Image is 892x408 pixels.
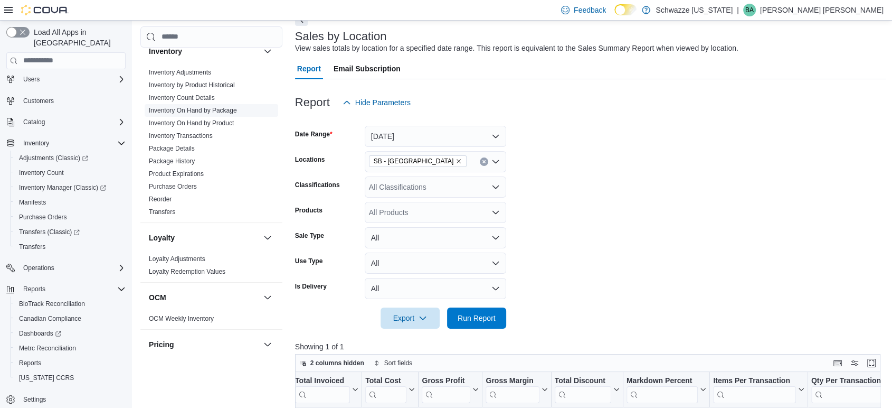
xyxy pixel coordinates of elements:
[365,376,406,386] div: Total Cost
[713,376,804,403] button: Items Per Transaction
[261,45,274,58] button: Inventory
[23,395,46,404] span: Settings
[574,5,606,15] span: Feedback
[19,137,53,150] button: Inventory
[11,195,130,210] button: Manifests
[743,4,756,16] div: Brandon Allen Benoit
[15,240,50,253] a: Transfers
[149,81,235,89] a: Inventory by Product Historical
[865,357,878,369] button: Enter fullscreen
[23,264,54,272] span: Operations
[15,342,80,355] a: Metrc Reconciliation
[15,342,126,355] span: Metrc Reconciliation
[19,243,45,251] span: Transfers
[422,376,470,386] div: Gross Profit
[614,4,637,15] input: Dark Mode
[387,308,433,329] span: Export
[15,298,89,310] a: BioTrack Reconciliation
[149,68,211,77] span: Inventory Adjustments
[713,376,796,403] div: Items Per Transaction
[480,157,488,166] button: Clear input
[15,211,126,224] span: Purchase Orders
[149,208,175,216] a: Transfers
[19,283,126,295] span: Reports
[149,157,195,165] a: Package History
[15,226,84,238] a: Transfers (Classic)
[15,372,78,384] a: [US_STATE] CCRS
[2,93,130,108] button: Customers
[149,292,259,303] button: OCM
[15,152,126,164] span: Adjustments (Classic)
[19,374,74,382] span: [US_STATE] CCRS
[23,139,49,147] span: Inventory
[149,170,204,178] a: Product Expirations
[554,376,611,386] div: Total Discount
[19,228,80,236] span: Transfers (Classic)
[19,262,126,274] span: Operations
[15,327,65,340] a: Dashboards
[456,158,462,164] button: Remove SB - Pueblo West from selection in this group
[486,376,547,403] button: Gross Margin
[19,344,76,353] span: Metrc Reconciliation
[760,4,884,16] p: [PERSON_NAME] [PERSON_NAME]
[149,170,204,178] span: Product Expirations
[369,357,416,369] button: Sort fields
[811,376,886,403] div: Qty Per Transaction
[149,107,237,114] a: Inventory On Hand by Package
[627,376,706,403] button: Markdown Percent
[19,262,59,274] button: Operations
[15,312,86,325] a: Canadian Compliance
[11,326,130,341] a: Dashboards
[486,376,539,386] div: Gross Margin
[140,312,282,329] div: OCM
[11,370,130,385] button: [US_STATE] CCRS
[23,75,40,84] span: Users
[15,372,126,384] span: Washington CCRS
[381,308,440,329] button: Export
[149,268,225,275] a: Loyalty Redemption Values
[295,341,887,352] p: Showing 1 of 1
[149,94,215,101] a: Inventory Count Details
[149,267,225,276] span: Loyalty Redemption Values
[656,4,733,16] p: Schwazze [US_STATE]
[149,144,195,153] span: Package Details
[149,182,197,191] span: Purchase Orders
[149,292,166,303] h3: OCM
[745,4,754,16] span: BA
[149,132,213,140] a: Inventory Transactions
[149,46,182,57] h3: Inventory
[19,137,126,150] span: Inventory
[149,195,172,203] span: Reorder
[15,196,126,209] span: Manifests
[149,145,195,152] a: Package Details
[19,116,126,128] span: Catalog
[491,157,500,166] button: Open list of options
[295,206,322,215] label: Products
[365,376,406,403] div: Total Cost
[295,30,387,43] h3: Sales by Location
[19,73,126,86] span: Users
[2,72,130,87] button: Users
[19,198,46,207] span: Manifests
[737,4,739,16] p: |
[15,327,126,340] span: Dashboards
[627,376,698,403] div: Markdown Percent
[11,341,130,356] button: Metrc Reconciliation
[811,376,886,386] div: Qty Per Transaction
[19,213,67,221] span: Purchase Orders
[295,257,322,265] label: Use Type
[15,211,71,224] a: Purchase Orders
[11,356,130,370] button: Reports
[19,94,126,107] span: Customers
[261,291,274,304] button: OCM
[19,169,64,177] span: Inventory Count
[19,393,126,406] span: Settings
[15,196,50,209] a: Manifests
[149,233,259,243] button: Loyalty
[422,376,479,403] button: Gross Profit
[295,130,333,138] label: Date Range
[140,66,282,222] div: Inventory
[334,58,401,79] span: Email Subscription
